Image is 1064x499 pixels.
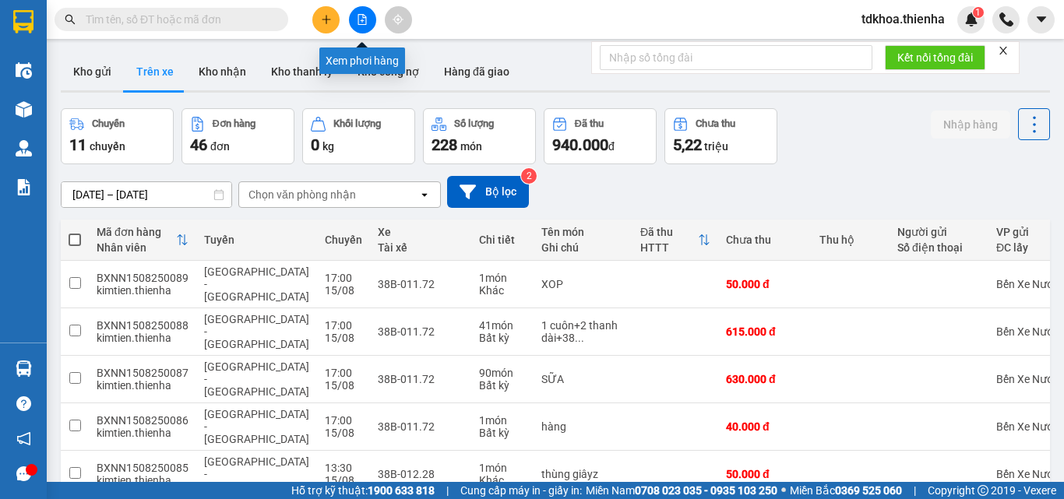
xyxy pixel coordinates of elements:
span: [GEOGRAPHIC_DATA] - [GEOGRAPHIC_DATA] [204,265,309,303]
span: aim [393,14,403,25]
div: 630.000 đ [726,373,804,385]
button: aim [385,6,412,33]
div: 15/08 [325,284,362,297]
div: 1 món [479,414,526,427]
span: Miền Nam [586,482,777,499]
strong: 1900 633 818 [368,484,435,497]
input: Select a date range. [62,182,231,207]
div: thùng giâyz [541,468,625,480]
span: file-add [357,14,368,25]
svg: open [418,188,431,201]
span: đơn [210,140,230,153]
span: Kết nối tổng đài [897,49,973,66]
span: [GEOGRAPHIC_DATA] - [GEOGRAPHIC_DATA] [204,408,309,445]
button: Trên xe [124,53,186,90]
button: Đơn hàng46đơn [181,108,294,164]
div: 17:00 [325,272,362,284]
span: món [460,140,482,153]
div: Số điện thoại [897,241,981,254]
img: phone-icon [999,12,1013,26]
button: Chuyến11chuyến [61,108,174,164]
button: Khối lượng0kg [302,108,415,164]
span: 11 [69,135,86,154]
div: 38B-012.28 [378,468,463,480]
img: logo-vxr [13,10,33,33]
span: plus [321,14,332,25]
div: 17:00 [325,367,362,379]
th: Toggle SortBy [89,220,196,261]
span: Miền Bắc [790,482,902,499]
div: Chuyến [325,234,362,246]
button: caret-down [1027,6,1055,33]
div: Tài xế [378,241,463,254]
button: Bộ lọc [447,176,529,208]
div: Chưa thu [696,118,735,129]
img: warehouse-icon [16,101,32,118]
span: [GEOGRAPHIC_DATA] - [GEOGRAPHIC_DATA] [204,455,309,493]
div: Xe [378,226,463,238]
span: | [446,482,449,499]
div: Đơn hàng [213,118,255,129]
div: Bất kỳ [479,379,526,392]
div: kimtien.thienha [97,379,188,392]
button: Kho gửi [61,53,124,90]
div: XOP [541,278,625,290]
div: 13:30 [325,462,362,474]
span: ⚪️ [781,487,786,494]
div: Chuyến [92,118,125,129]
div: 15/08 [325,332,362,344]
div: 17:00 [325,319,362,332]
strong: 0369 525 060 [835,484,902,497]
button: Kết nối tổng đài [885,45,985,70]
div: kimtien.thienha [97,332,188,344]
div: 1 món [479,272,526,284]
div: Chọn văn phòng nhận [248,187,356,202]
span: [GEOGRAPHIC_DATA] - [GEOGRAPHIC_DATA] [204,313,309,350]
div: kimtien.thienha [97,474,188,487]
span: | [914,482,916,499]
div: hàng [541,420,625,433]
div: Khác [479,474,526,487]
div: 38B-011.72 [378,420,463,433]
input: Nhập số tổng đài [600,45,872,70]
span: 0 [311,135,319,154]
span: [GEOGRAPHIC_DATA] - [GEOGRAPHIC_DATA] [204,360,309,398]
button: Hàng đã giao [432,53,522,90]
div: Chưa thu [726,234,804,246]
div: Bất kỳ [479,427,526,439]
div: BXNN1508250087 [97,367,188,379]
div: 38B-011.72 [378,373,463,385]
sup: 1 [973,7,984,18]
div: 38B-011.72 [378,325,463,338]
span: Cung cấp máy in - giấy in: [460,482,582,499]
span: 46 [190,135,207,154]
div: Tuyến [204,234,309,246]
input: Tìm tên, số ĐT hoặc mã đơn [86,11,270,28]
div: 50.000 đ [726,468,804,480]
span: ... [575,332,584,344]
span: question-circle [16,396,31,411]
span: copyright [978,485,988,496]
div: Đã thu [640,226,698,238]
span: 228 [432,135,457,154]
div: 615.000 đ [726,325,804,338]
button: file-add [349,6,376,33]
div: 1 cuôn+2 thanh dài+38 hộp [541,319,625,344]
button: Kho thanh lý [259,53,345,90]
div: BXNN1508250086 [97,414,188,427]
img: warehouse-icon [16,62,32,79]
div: 15/08 [325,427,362,439]
span: close [998,45,1009,56]
div: Thu hộ [819,234,882,246]
div: BXNN1508250085 [97,462,188,474]
span: notification [16,431,31,446]
img: warehouse-icon [16,360,32,377]
div: kimtien.thienha [97,427,188,439]
div: Tên món [541,226,625,238]
img: icon-new-feature [964,12,978,26]
span: message [16,466,31,481]
span: 5,22 [673,135,702,154]
div: HTTT [640,241,698,254]
div: Xem phơi hàng [319,47,405,74]
button: Chưa thu5,22 triệu [664,108,777,164]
